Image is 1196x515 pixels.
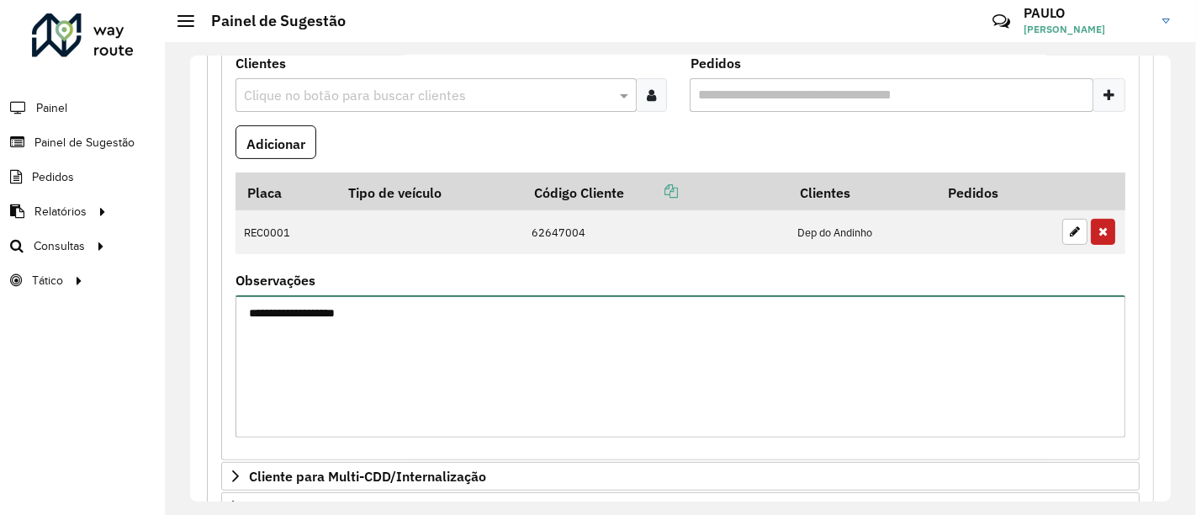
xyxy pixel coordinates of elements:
[235,55,286,72] font: Clientes
[797,226,872,240] font: Dep do Andinho
[249,498,334,515] font: Cliente Retira
[532,226,585,240] font: 62647004
[691,55,741,72] font: Pedidos
[983,3,1019,40] a: Contato Rápido
[246,135,305,151] font: Adicionar
[221,462,1140,491] a: Cliente para Multi-CDD/Internalização
[32,171,74,183] font: Pedidos
[34,240,85,252] font: Consultas
[800,184,850,201] font: Clientes
[247,184,282,201] font: Placa
[244,226,290,240] font: REC0001
[235,272,315,289] font: Observações
[249,468,486,485] font: Cliente para Multi-CDD/Internalização
[211,11,346,30] font: Painel de Sugestão
[235,125,316,160] button: Adicionar
[348,184,442,201] font: Tipo de veículo
[36,102,67,114] font: Painel
[1024,23,1105,35] font: [PERSON_NAME]
[32,274,63,287] font: Tático
[34,205,87,218] font: Relatórios
[34,136,135,149] font: Painel de Sugestão
[1024,4,1065,21] font: PAULO
[534,184,624,201] font: Código Cliente
[624,183,678,199] a: Copiar
[948,184,998,201] font: Pedidos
